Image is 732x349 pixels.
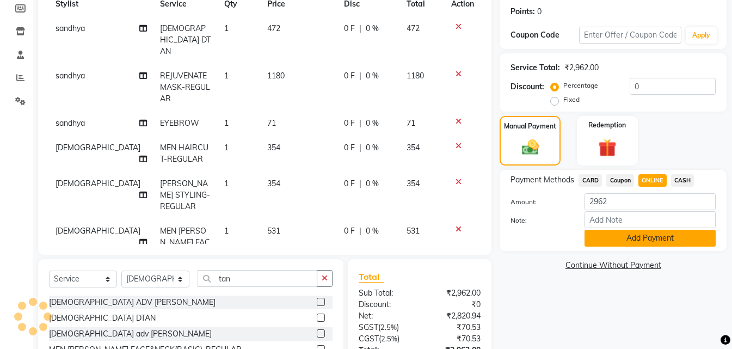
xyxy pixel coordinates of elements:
span: 71 [267,118,276,128]
span: 472 [267,23,280,33]
div: [DEMOGRAPHIC_DATA] ADV [PERSON_NAME] [49,297,216,308]
div: Points: [510,6,535,17]
span: 0 F [344,23,355,34]
span: 0 % [366,142,379,154]
div: [DEMOGRAPHIC_DATA] adv [PERSON_NAME] [49,328,212,340]
div: 0 [537,6,542,17]
span: | [359,118,361,129]
div: ₹2,962.00 [564,62,599,74]
input: Enter Offer / Coupon Code [579,27,681,44]
span: 71 [407,118,415,128]
span: 1 [224,143,229,152]
span: | [359,70,361,82]
input: Amount [585,193,716,210]
span: 1 [224,179,229,188]
span: | [359,178,361,189]
div: ₹2,962.00 [420,287,489,299]
span: 0 % [366,118,379,129]
span: | [359,225,361,237]
span: 0 F [344,142,355,154]
span: ONLINE [638,174,667,187]
div: ₹70.53 [420,322,489,333]
span: 0 F [344,178,355,189]
span: 1 [224,23,229,33]
div: ( ) [350,333,420,345]
div: Net: [350,310,420,322]
span: 0 F [344,118,355,129]
span: 2.5% [381,334,397,343]
span: REJUVENATE MASK-REGULAR [160,71,210,103]
span: EYEBROW [160,118,199,128]
div: ₹2,820.94 [420,310,489,322]
label: Redemption [588,120,626,130]
label: Percentage [563,81,598,90]
span: CARD [579,174,602,187]
div: Discount: [510,81,544,93]
div: Discount: [350,299,420,310]
div: [DEMOGRAPHIC_DATA] DTAN [49,313,156,324]
span: SGST [359,322,378,332]
span: 2.5% [380,323,397,332]
span: 0 F [344,70,355,82]
img: _gift.svg [593,137,622,159]
label: Amount: [502,197,576,207]
span: Total [359,271,384,283]
span: 0 % [366,225,379,237]
div: Coupon Code [510,29,579,41]
span: [PERSON_NAME] STYLING-REGULAR [160,179,210,211]
span: 0 % [366,70,379,82]
span: 1 [224,226,229,236]
button: Add Payment [585,230,716,247]
label: Manual Payment [504,121,556,131]
span: MEN HAIRCUT-REGULAR [160,143,208,164]
div: ( ) [350,322,420,333]
div: Service Total: [510,62,560,74]
span: 531 [267,226,280,236]
span: 354 [267,143,280,152]
span: 0 F [344,225,355,237]
img: _cash.svg [516,138,544,157]
button: Apply [686,27,717,44]
span: 1180 [267,71,285,81]
div: ₹70.53 [420,333,489,345]
span: MEN [PERSON_NAME] FACE&NECK(BASIC)-REGULAR [160,226,210,270]
span: [DEMOGRAPHIC_DATA] [56,179,140,188]
span: Payment Methods [510,174,574,186]
span: sandhya [56,71,85,81]
span: 0 % [366,178,379,189]
div: ₹0 [420,299,489,310]
label: Note: [502,216,576,225]
span: | [359,142,361,154]
span: 472 [407,23,420,33]
span: 1 [224,118,229,128]
span: Coupon [606,174,634,187]
span: | [359,23,361,34]
span: 531 [407,226,420,236]
span: CASH [671,174,694,187]
input: Search or Scan [198,270,317,287]
span: 354 [407,143,420,152]
span: sandhya [56,118,85,128]
span: 354 [267,179,280,188]
span: 0 % [366,23,379,34]
div: Sub Total: [350,287,420,299]
span: [DEMOGRAPHIC_DATA] DTAN [160,23,211,56]
span: [DEMOGRAPHIC_DATA] [56,143,140,152]
a: Continue Without Payment [502,260,724,271]
span: CGST [359,334,379,344]
span: 354 [407,179,420,188]
span: [DEMOGRAPHIC_DATA] [56,226,140,236]
span: sandhya [56,23,85,33]
span: 1180 [407,71,424,81]
span: 1 [224,71,229,81]
input: Add Note [585,211,716,228]
label: Fixed [563,95,580,105]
